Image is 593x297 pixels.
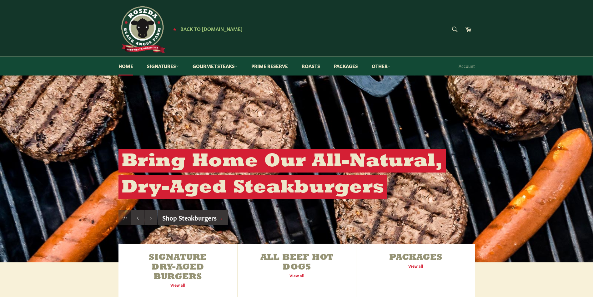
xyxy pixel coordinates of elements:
[455,57,478,75] a: Account
[218,213,224,222] span: →
[173,27,176,32] span: ★
[131,210,144,225] button: Previous slide
[245,56,294,75] a: Prime Reserve
[170,27,243,32] a: ★ Back to [DOMAIN_NAME]
[118,149,446,199] h2: Bring Home Our All-Natural, Dry-Aged Steakburgers
[118,210,131,225] div: Slide 1, current
[365,56,397,75] a: Other
[295,56,326,75] a: Roasts
[158,210,229,225] a: Shop Steakburgers
[186,56,244,75] a: Gourmet Steaks
[180,25,243,32] span: Back to [DOMAIN_NAME]
[144,210,157,225] button: Next slide
[328,56,364,75] a: Packages
[118,6,165,53] img: Roseda Beef
[122,215,127,220] span: 1/3
[141,56,185,75] a: Signatures
[112,56,139,75] a: Home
